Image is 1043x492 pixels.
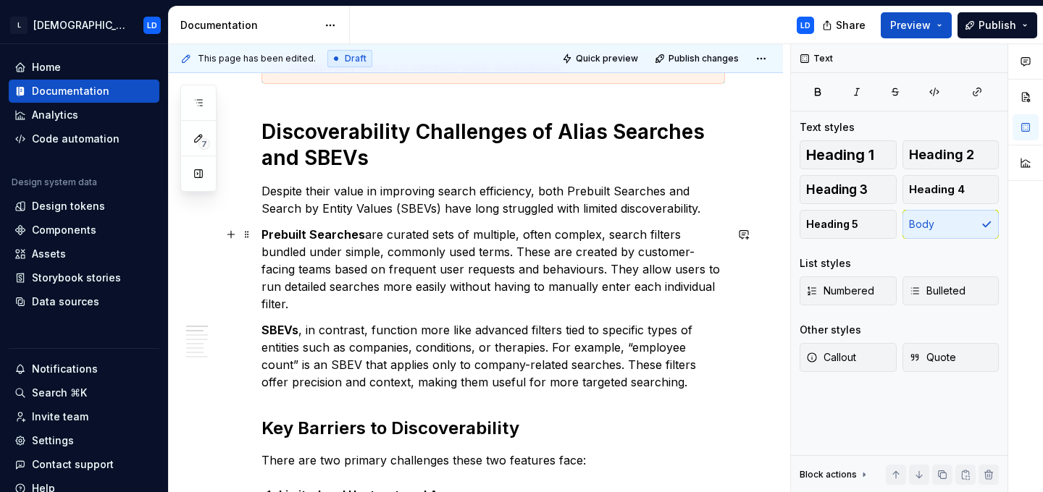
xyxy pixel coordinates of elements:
[800,343,897,372] button: Callout
[32,60,61,75] div: Home
[9,195,159,218] a: Design tokens
[9,357,159,381] button: Notifications
[261,227,365,242] strong: Prebuilt Searches
[909,148,974,162] span: Heading 2
[32,271,121,285] div: Storybook stories
[345,53,366,64] span: Draft
[9,290,159,313] a: Data sources
[806,182,868,197] span: Heading 3
[261,417,725,440] h2: Key Barriers to Discoverability
[979,18,1016,33] span: Publish
[9,80,159,103] a: Documentation
[32,433,74,448] div: Settings
[800,465,870,485] div: Block actions
[261,226,725,313] p: are curated sets of multiple, often complex, search filters bundled under simple, commonly used t...
[32,84,109,98] div: Documentation
[800,256,851,271] div: List styles
[890,18,931,33] span: Preview
[902,343,1000,372] button: Quote
[10,17,28,34] div: L
[806,148,874,162] span: Heading 1
[815,12,875,38] button: Share
[806,350,856,365] span: Callout
[32,199,105,213] div: Design tokens
[32,457,114,472] div: Contact support
[147,20,157,31] div: LD
[180,18,317,33] div: Documentation
[800,175,897,204] button: Heading 3
[9,381,159,404] button: Search ⌘K
[9,266,159,289] a: Storybook stories
[198,53,316,64] span: This page has been edited.
[909,284,965,298] span: Bulleted
[3,9,165,41] button: L[DEMOGRAPHIC_DATA]LD
[902,140,1000,169] button: Heading 2
[800,276,897,305] button: Numbered
[650,48,745,69] button: Publish changes
[261,182,725,217] p: Despite their value in improving search efficiency, both Prebuilt Searches and Search by Entity V...
[32,223,96,237] div: Components
[32,247,66,261] div: Assets
[558,48,645,69] button: Quick preview
[32,362,98,376] div: Notifications
[800,140,897,169] button: Heading 1
[9,242,159,266] a: Assets
[881,12,952,38] button: Preview
[32,132,120,146] div: Code automation
[800,20,810,31] div: LD
[12,177,97,188] div: Design system data
[902,175,1000,204] button: Heading 4
[958,12,1037,38] button: Publish
[9,219,159,242] a: Components
[33,18,126,33] div: [DEMOGRAPHIC_DATA]
[198,138,210,150] span: 7
[9,453,159,476] button: Contact support
[32,386,87,400] div: Search ⌘K
[9,127,159,150] a: Code automation
[32,294,99,309] div: Data sources
[836,18,866,33] span: Share
[261,321,725,391] p: , in contrast, function more like advanced filters tied to specific types of entities such as com...
[576,53,638,64] span: Quick preview
[261,323,298,337] strong: SBEVs
[9,56,159,79] a: Home
[800,469,857,480] div: Block actions
[669,53,739,64] span: Publish changes
[909,350,956,365] span: Quote
[32,410,88,424] div: Invite team
[800,323,861,337] div: Other styles
[902,276,1000,305] button: Bulleted
[806,284,874,298] span: Numbered
[806,217,858,232] span: Heading 5
[9,103,159,127] a: Analytics
[261,451,725,469] p: There are two primary challenges these two features face:
[800,210,897,239] button: Heading 5
[261,119,725,171] h1: Discoverability Challenges of Alias Searches and SBEVs
[800,120,855,135] div: Text styles
[32,108,78,122] div: Analytics
[9,429,159,452] a: Settings
[9,405,159,428] a: Invite team
[909,182,965,197] span: Heading 4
